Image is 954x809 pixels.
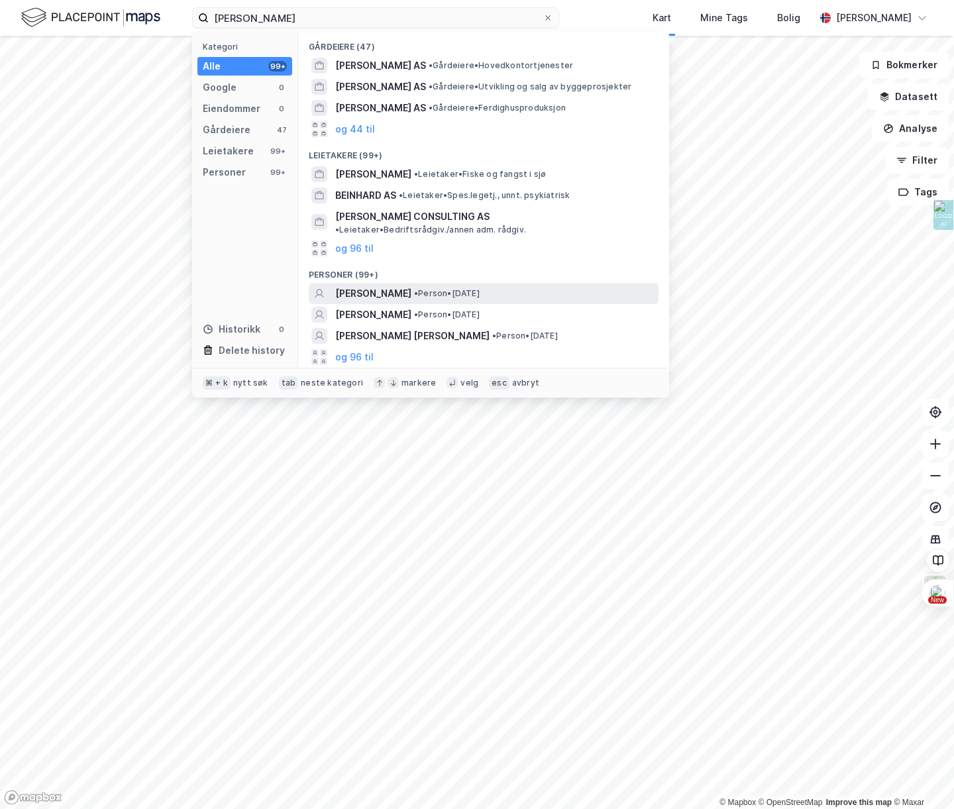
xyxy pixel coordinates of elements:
[836,10,912,26] div: [PERSON_NAME]
[335,349,374,365] button: og 96 til
[429,60,573,71] span: Gårdeiere • Hovedkontortjenester
[268,61,287,72] div: 99+
[700,10,748,26] div: Mine Tags
[335,188,396,203] span: BEINHARD AS
[414,288,418,298] span: •
[492,331,496,341] span: •
[279,376,299,390] div: tab
[401,378,436,388] div: markere
[203,122,250,138] div: Gårdeiere
[298,259,669,283] div: Personer (99+)
[335,225,339,235] span: •
[489,376,509,390] div: esc
[414,309,418,319] span: •
[872,115,949,142] button: Analyse
[335,79,426,95] span: [PERSON_NAME] AS
[460,378,478,388] div: velg
[335,209,490,225] span: [PERSON_NAME] CONSULTING AS
[399,190,403,200] span: •
[429,103,433,113] span: •
[335,328,490,344] span: [PERSON_NAME] [PERSON_NAME]
[335,100,426,116] span: [PERSON_NAME] AS
[203,101,260,117] div: Eiendommer
[298,140,669,164] div: Leietakere (99+)
[429,103,566,113] span: Gårdeiere • Ferdighusproduksjon
[203,42,292,52] div: Kategori
[209,8,543,28] input: Søk på adresse, matrikkel, gårdeiere, leietakere eller personer
[203,164,246,180] div: Personer
[233,378,268,388] div: nytt søk
[512,378,539,388] div: avbryt
[21,6,160,29] img: logo.f888ab2527a4732fd821a326f86c7f29.svg
[888,745,954,809] iframe: Chat Widget
[335,286,411,301] span: [PERSON_NAME]
[268,167,287,178] div: 99+
[298,31,669,55] div: Gårdeiere (47)
[203,143,254,159] div: Leietakere
[203,376,231,390] div: ⌘ + k
[335,307,411,323] span: [PERSON_NAME]
[335,166,411,182] span: [PERSON_NAME]
[414,309,480,320] span: Person • [DATE]
[429,81,631,92] span: Gårdeiere • Utvikling og salg av byggeprosjekter
[335,121,375,137] button: og 44 til
[887,179,949,205] button: Tags
[653,10,671,26] div: Kart
[777,10,800,26] div: Bolig
[719,798,756,807] a: Mapbox
[429,60,433,70] span: •
[414,288,480,299] span: Person • [DATE]
[492,331,558,341] span: Person • [DATE]
[4,790,62,805] a: Mapbox homepage
[335,225,526,235] span: Leietaker • Bedriftsrådgiv./annen adm. rådgiv.
[276,125,287,135] div: 47
[335,241,374,256] button: og 96 til
[859,52,949,78] button: Bokmerker
[335,58,426,74] span: [PERSON_NAME] AS
[414,169,546,180] span: Leietaker • Fiske og fangst i sjø
[268,146,287,156] div: 99+
[276,324,287,335] div: 0
[276,82,287,93] div: 0
[399,190,570,201] span: Leietaker • Spes.legetj., unnt. psykiatrisk
[203,80,237,95] div: Google
[203,321,260,337] div: Historikk
[868,83,949,110] button: Datasett
[276,103,287,114] div: 0
[826,798,892,807] a: Improve this map
[219,343,285,358] div: Delete history
[301,378,363,388] div: neste kategori
[888,745,954,809] div: Kontrollprogram for chat
[759,798,823,807] a: OpenStreetMap
[203,58,221,74] div: Alle
[885,147,949,174] button: Filter
[414,169,418,179] span: •
[429,81,433,91] span: •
